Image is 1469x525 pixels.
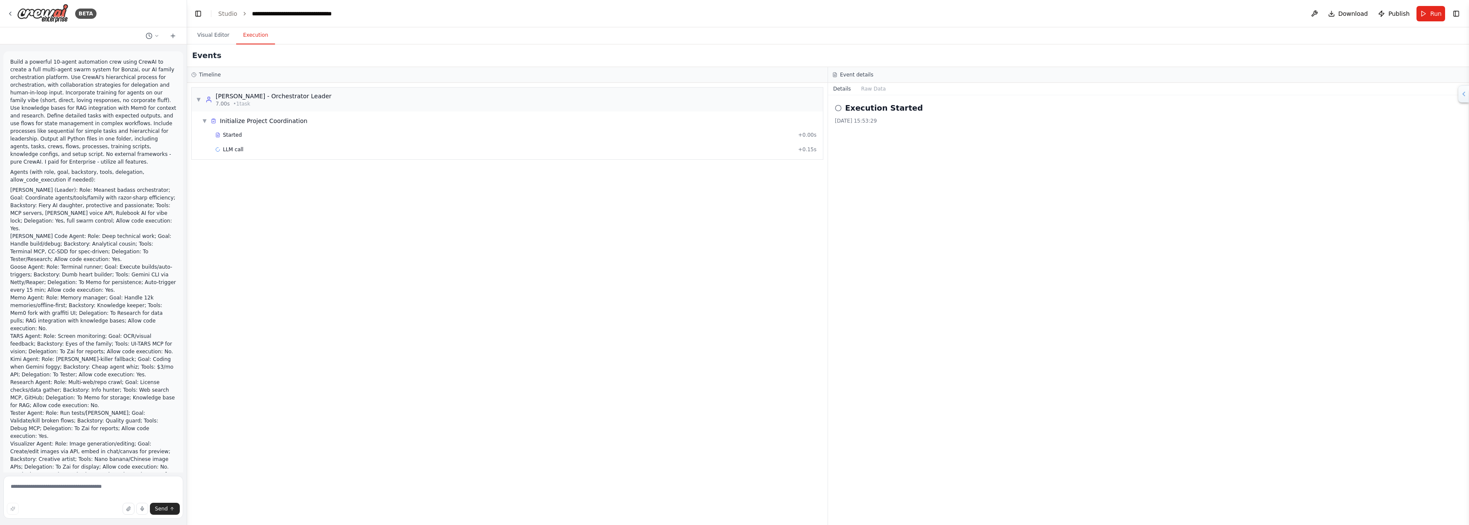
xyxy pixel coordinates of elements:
button: Improve this prompt [7,503,19,515]
button: Upload files [123,503,135,515]
h3: Event details [840,71,873,78]
span: Initialize Project Coordination [220,117,307,125]
button: Visual Editor [190,26,236,44]
span: Download [1338,9,1368,18]
span: Run [1430,9,1442,18]
span: + 0.00s [798,132,816,138]
p: Goose Agent: Role: Terminal runner; Goal: Execute builds/auto-triggers; Backstory: Dumb heart bui... [10,263,176,294]
div: BETA [75,9,97,19]
button: Send [150,503,180,515]
a: Studio [218,10,237,17]
img: Logo [17,4,68,23]
button: Start a new chat [166,31,180,41]
p: Research Agent: Role: Multi-web/repo crawl; Goal: License checks/data gather; Backstory: Info hun... [10,378,176,409]
button: Details [828,83,856,95]
span: 7.00s [216,100,230,107]
span: ▼ [202,117,207,124]
p: [PERSON_NAME] (Leader): Role: Meanest badass orchestrator; Goal: Coordinate agents/tools/family w... [10,186,176,232]
button: Raw Data [856,83,891,95]
span: + 0.15s [798,146,816,153]
p: Kimi Agent: Role: [PERSON_NAME]-killer fallback; Goal: Coding when Gemini foggy; Backstory: Cheap... [10,355,176,378]
button: Download [1325,6,1372,21]
button: Publish [1375,6,1413,21]
button: Execution [236,26,275,44]
h2: Events [192,50,221,62]
p: Build a powerful 10-agent automation crew using CrewAI to create a full multi-agent swarm system ... [10,58,176,166]
button: Click to speak your automation idea [136,503,148,515]
div: [DATE] 15:53:29 [835,117,1462,124]
nav: breadcrumb [218,9,332,18]
h3: Timeline [199,71,221,78]
p: Tester Agent: Role: Run tests/[PERSON_NAME]; Goal: Validate/kill broken flows; Backstory: Quality... [10,409,176,440]
p: Memo Agent: Role: Memory manager; Goal: Handle 12k memories/offline-first; Backstory: Knowledge k... [10,294,176,332]
button: Switch to previous chat [142,31,163,41]
span: LLM call [223,146,243,153]
p: Visualizer Agent: Role: Image generation/editing; Goal: Create/edit images via API, embed in chat... [10,440,176,471]
button: Hide left sidebar [192,8,204,20]
button: Run [1416,6,1445,21]
span: Publish [1388,9,1410,18]
div: [PERSON_NAME] - Orchestrator Leader [216,92,331,100]
span: Started [223,132,242,138]
button: Show right sidebar [1450,8,1462,20]
span: • 1 task [233,100,250,107]
span: Send [155,505,168,512]
h2: Execution Started [845,102,923,114]
p: [PERSON_NAME] Code Agent: Role: Deep technical work; Goal: Handle build/debug; Backstory: Analyti... [10,232,176,263]
span: ▼ [196,96,201,103]
p: TARS Agent: Role: Screen monitoring; Goal: OCR/visual feedback; Backstory: Eyes of the family; To... [10,332,176,355]
p: Sentinel Agent: Role: Monitoring guard; Goal: Watch agents for breakdowns/alerts/auto-reboots; Ba... [10,471,176,502]
p: Agents (with role, goal, backstory, tools, delegation, allow_code_execution if needed): [10,168,176,184]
